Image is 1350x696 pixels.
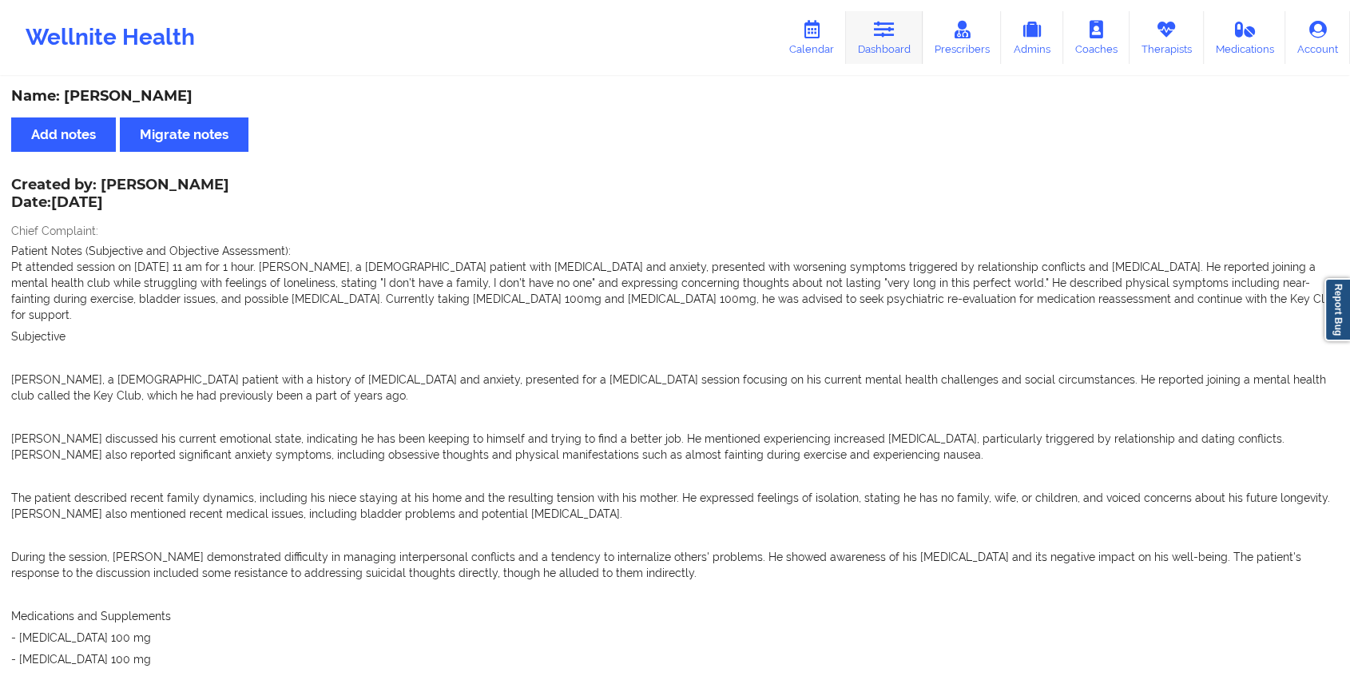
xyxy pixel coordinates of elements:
[11,431,1339,463] p: [PERSON_NAME] discussed his current emotional state, indicating he has been keeping to himself an...
[11,549,1339,581] p: During the session, [PERSON_NAME] demonstrated difficulty in managing interpersonal conflicts and...
[11,630,1339,646] p: - [MEDICAL_DATA] 100 mg
[11,490,1339,522] p: The patient described recent family dynamics, including his niece staying at his home and the res...
[1324,278,1350,341] a: Report Bug
[1001,11,1063,64] a: Admins
[1130,11,1204,64] a: Therapists
[923,11,1002,64] a: Prescribers
[1204,11,1286,64] a: Medications
[11,328,1339,344] p: Subjective
[777,11,846,64] a: Calendar
[11,372,1339,404] p: [PERSON_NAME], a [DEMOGRAPHIC_DATA] patient with a history of [MEDICAL_DATA] and anxiety, present...
[11,608,1339,624] p: Medications and Supplements
[1285,11,1350,64] a: Account
[1063,11,1130,64] a: Coaches
[120,117,248,152] button: Migrate notes
[11,193,229,213] p: Date: [DATE]
[11,651,1339,667] p: - [MEDICAL_DATA] 100 mg
[846,11,923,64] a: Dashboard
[11,87,1339,105] div: Name: [PERSON_NAME]
[11,245,291,257] span: Patient Notes (Subjective and Objective Assessment):
[11,177,229,213] div: Created by: [PERSON_NAME]
[11,259,1339,323] p: Pt attended session on [DATE] 11 am for 1 hour. [PERSON_NAME], a [DEMOGRAPHIC_DATA] patient with ...
[11,225,98,237] span: Chief Complaint:
[11,117,116,152] button: Add notes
